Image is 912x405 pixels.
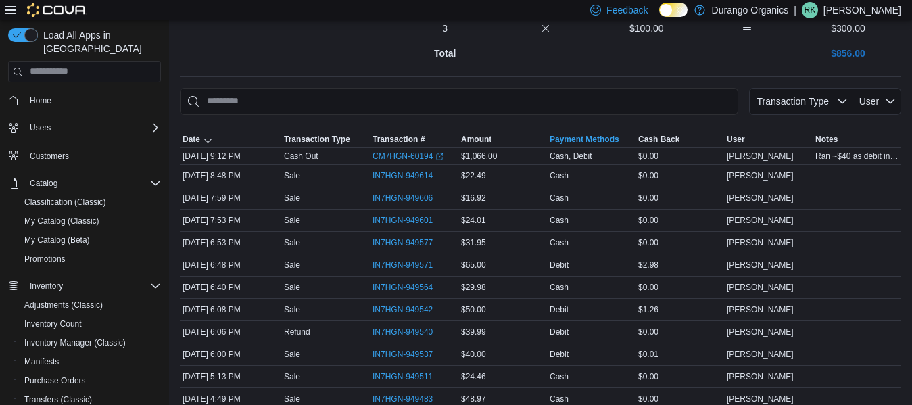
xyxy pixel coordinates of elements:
p: 3 [398,22,493,35]
button: Payment Methods [547,131,635,147]
button: Transaction Type [281,131,370,147]
span: Inventory Count [24,318,82,329]
span: [PERSON_NAME] [727,260,794,270]
span: Users [30,122,51,133]
span: $29.98 [461,282,486,293]
button: Classification (Classic) [14,193,166,212]
a: Promotions [19,251,71,267]
span: IN7HGN-949571 [373,260,433,270]
button: Home [3,91,166,110]
div: Ryan Keefe [802,2,818,18]
span: Catalog [30,178,57,189]
button: Inventory [24,278,68,294]
span: My Catalog (Classic) [24,216,99,227]
span: Manifests [19,354,161,370]
div: [DATE] 9:12 PM [180,148,281,164]
span: My Catalog (Classic) [19,213,161,229]
span: $31.95 [461,237,486,248]
div: [DATE] 5:13 PM [180,368,281,385]
div: [DATE] 6:40 PM [180,279,281,295]
span: Customers [30,151,69,162]
p: Sale [284,282,300,293]
button: IN7HGN-949606 [373,190,446,206]
span: Inventory Manager (Classic) [19,335,161,351]
div: Debit [550,304,569,315]
div: Cash [550,237,569,248]
span: My Catalog (Beta) [24,235,90,245]
button: IN7HGN-949511 [373,368,446,385]
span: $65.00 [461,260,486,270]
button: Amount [458,131,547,147]
span: [PERSON_NAME] [727,394,794,404]
span: Transaction # [373,134,425,145]
span: Date [183,134,200,145]
span: [PERSON_NAME] [727,193,794,204]
button: My Catalog (Classic) [14,212,166,231]
span: Ran ~$40 as debit instead of cash. Thx so much!! [815,151,898,162]
p: Sale [284,170,300,181]
span: [PERSON_NAME] [727,304,794,315]
p: Durango Organics [712,2,789,18]
span: Inventory Manager (Classic) [24,337,126,348]
span: Cash Back [638,134,679,145]
button: Transaction # [370,131,458,147]
span: Manifests [24,356,59,367]
span: $0.00 [638,151,658,162]
p: Sale [284,371,300,382]
button: IN7HGN-949537 [373,346,446,362]
button: IN7HGN-949601 [373,212,446,229]
span: $0.00 [638,327,658,337]
span: Catalog [24,175,161,191]
span: $0.00 [638,371,658,382]
p: $856.00 [800,47,896,60]
span: Transaction Type [284,134,350,145]
span: Dark Mode [659,17,660,18]
p: Refund [284,327,310,337]
span: IN7HGN-949564 [373,282,433,293]
span: $24.46 [461,371,486,382]
button: IN7HGN-949540 [373,324,446,340]
span: $16.92 [461,193,486,204]
span: Load All Apps in [GEOGRAPHIC_DATA] [38,28,161,55]
span: $1.26 [638,304,658,315]
span: $0.00 [638,394,658,404]
button: Users [24,120,56,136]
span: [PERSON_NAME] [727,371,794,382]
svg: External link [435,153,443,161]
a: Manifests [19,354,64,370]
span: [PERSON_NAME] [727,151,794,162]
div: [DATE] 6:06 PM [180,324,281,340]
span: Classification (Classic) [19,194,161,210]
button: Promotions [14,249,166,268]
div: Cash [550,215,569,226]
button: Purchase Orders [14,371,166,390]
span: Inventory [30,281,63,291]
button: User [853,88,901,115]
button: IN7HGN-949577 [373,235,446,251]
span: Adjustments (Classic) [19,297,161,313]
a: My Catalog (Beta) [19,232,95,248]
p: Total [398,47,493,60]
span: $0.00 [638,193,658,204]
p: Sale [284,215,300,226]
a: CM7HGN-60194External link [373,151,443,162]
a: Purchase Orders [19,373,91,389]
div: Cash [550,193,569,204]
span: Payment Methods [550,134,619,145]
span: IN7HGN-949606 [373,193,433,204]
span: [PERSON_NAME] [727,349,794,360]
div: Debit [550,349,569,360]
button: Transaction Type [749,88,853,115]
span: Inventory Count [19,316,161,332]
span: Notes [815,134,838,145]
span: IN7HGN-949542 [373,304,433,315]
div: Cash [550,170,569,181]
span: $50.00 [461,304,486,315]
span: $0.00 [638,282,658,293]
span: $22.49 [461,170,486,181]
span: [PERSON_NAME] [727,215,794,226]
span: $0.00 [638,237,658,248]
span: IN7HGN-949577 [373,237,433,248]
button: Date [180,131,281,147]
div: [DATE] 6:08 PM [180,302,281,318]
